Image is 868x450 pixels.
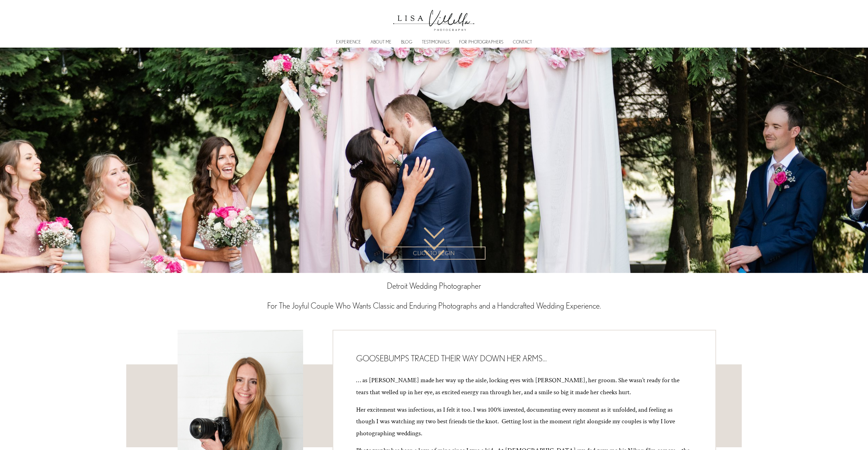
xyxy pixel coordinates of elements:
[356,354,547,363] span: GOOSEBUMPS TRACED THEIR WAY DOWN HER ARMS…
[422,41,450,43] a: TESTIMONIALS
[336,41,361,43] a: EXPERIENCE
[332,281,537,291] h1: Detroit Wedding Photographer
[389,3,478,34] img: Lisa Villella Photography
[383,247,485,260] a: CLICK TO BEGIN
[371,41,391,43] a: ABOUT ME
[255,301,614,311] h3: For The Joyful Couple Who Wants Classic and Enduring Photographs and a Handcrafted Wedding Experi...
[401,41,412,43] a: BLOG
[356,376,681,397] span: … as [PERSON_NAME] made her way up the aisle, locking eyes with [PERSON_NAME], her groom. She was...
[356,405,676,438] span: Her excitement was infectious, as I felt it too. I was 100% invested, documenting every moment as...
[459,41,503,43] a: FOR PHOTOGRAPHERS
[513,41,532,43] a: CONTACT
